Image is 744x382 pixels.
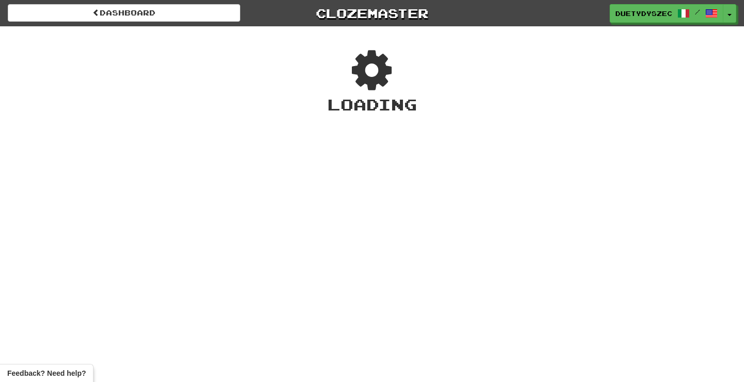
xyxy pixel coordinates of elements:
a: Dashboard [8,4,240,22]
span: duetydyszec [615,9,672,18]
span: / [695,8,700,15]
a: duetydyszec / [610,4,723,23]
a: Clozemaster [256,4,488,22]
span: Open feedback widget [7,368,86,378]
